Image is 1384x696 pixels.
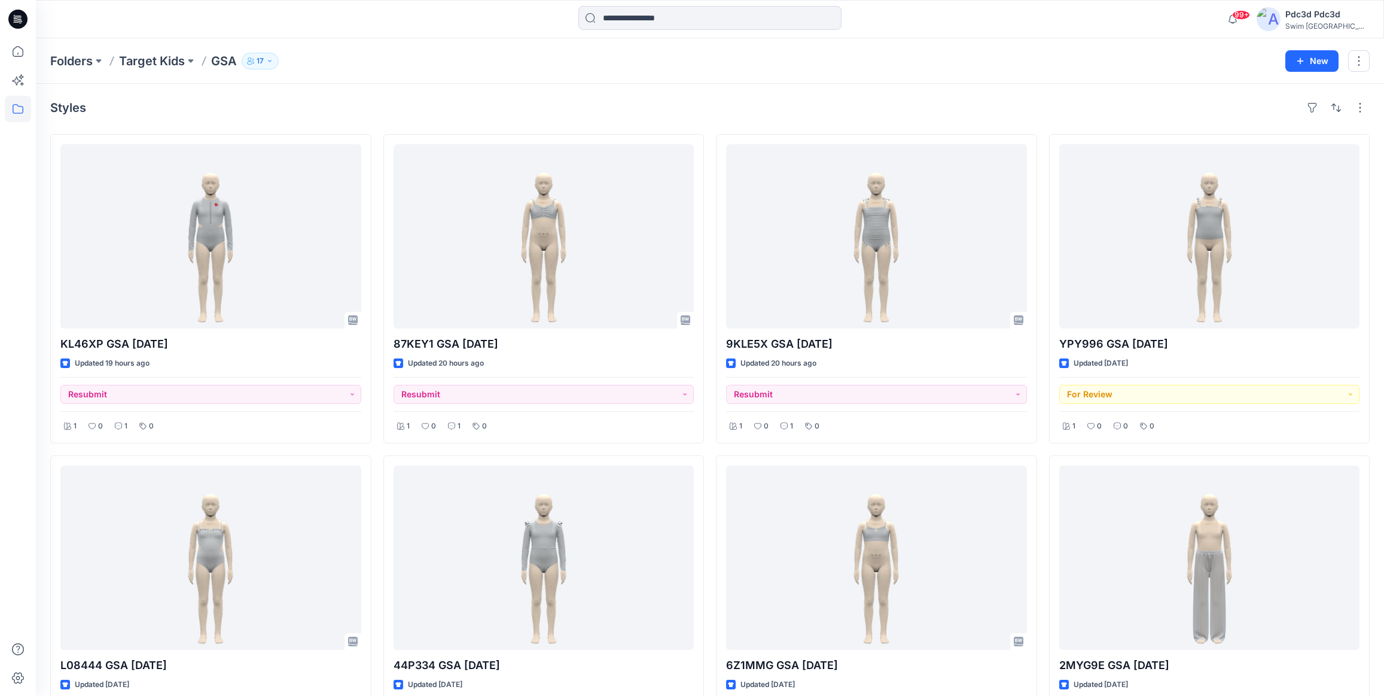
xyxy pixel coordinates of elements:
p: Updated [DATE] [75,679,129,691]
p: 1 [790,420,793,433]
p: 6Z1MMG GSA [DATE] [726,657,1027,674]
p: 0 [1123,420,1128,433]
p: KL46XP GSA [DATE] [60,336,361,352]
a: Target Kids [119,53,185,69]
p: 0 [1150,420,1154,433]
p: Updated 20 hours ago [408,357,484,370]
p: 0 [98,420,103,433]
span: 99+ [1232,10,1250,20]
p: 1 [124,420,127,433]
a: Folders [50,53,93,69]
button: 17 [242,53,279,69]
a: 44P334 GSA 2025.6.19 [394,466,694,650]
p: 0 [149,420,154,433]
button: New [1285,50,1339,72]
p: Updated [DATE] [408,679,462,691]
p: 2MYG9E GSA [DATE] [1059,657,1360,674]
p: 1 [407,420,410,433]
p: 0 [482,420,487,433]
p: 1 [1072,420,1075,433]
a: YPY996 GSA 2025.6.16 [1059,144,1360,329]
p: 0 [431,420,436,433]
p: 1 [74,420,77,433]
p: Updated 19 hours ago [75,357,150,370]
div: Swim [GEOGRAPHIC_DATA] [1285,22,1369,31]
p: 44P334 GSA [DATE] [394,657,694,674]
p: YPY996 GSA [DATE] [1059,336,1360,352]
p: 1 [739,420,742,433]
a: 2MYG9E GSA 2025.6.17 [1059,466,1360,650]
p: 0 [764,420,769,433]
p: 17 [257,54,264,68]
a: 9KLE5X GSA 2025.07.31 [726,144,1027,329]
p: 0 [815,420,819,433]
a: 87KEY1 GSA 2025.8.7 [394,144,694,329]
p: 0 [1097,420,1102,433]
p: Updated 20 hours ago [740,357,816,370]
div: Pdc3d Pdc3d [1285,7,1369,22]
a: KL46XP GSA 2025.8.12 [60,144,361,329]
a: L08444 GSA 2025.6.20 [60,466,361,650]
p: 9KLE5X GSA [DATE] [726,336,1027,352]
p: GSA [211,53,237,69]
p: 87KEY1 GSA [DATE] [394,336,694,352]
a: 6Z1MMG GSA 2025.6.17 [726,466,1027,650]
h4: Styles [50,101,86,115]
p: Updated [DATE] [1074,357,1128,370]
p: L08444 GSA [DATE] [60,657,361,674]
p: Updated [DATE] [1074,679,1128,691]
img: avatar [1257,7,1281,31]
p: Updated [DATE] [740,679,795,691]
p: 1 [458,420,461,433]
